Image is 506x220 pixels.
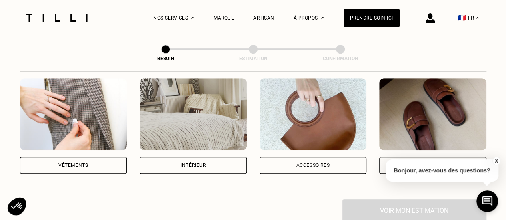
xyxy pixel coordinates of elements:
[458,14,466,22] span: 🇫🇷
[126,56,206,61] div: Besoin
[260,78,367,150] img: Accessoires
[180,163,206,168] div: Intérieur
[23,14,90,22] img: Logo du service de couturière Tilli
[321,17,324,19] img: Menu déroulant à propos
[140,78,247,150] img: Intérieur
[296,163,330,168] div: Accessoires
[191,17,194,19] img: Menu déroulant
[344,9,400,27] a: Prendre soin ici
[426,13,435,23] img: icône connexion
[492,157,500,165] button: X
[253,15,274,21] a: Artisan
[300,56,380,61] div: Confirmation
[386,159,498,182] p: Bonjour, avez-vous des questions?
[58,163,88,168] div: Vêtements
[379,78,486,150] img: Chaussures
[20,78,127,150] img: Vêtements
[214,15,234,21] a: Marque
[476,17,479,19] img: menu déroulant
[213,56,293,61] div: Estimation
